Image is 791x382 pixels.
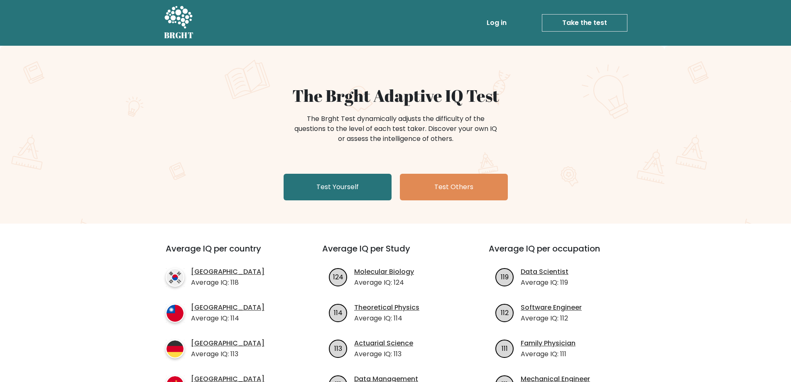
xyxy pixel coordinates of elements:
p: Average IQ: 113 [191,349,264,359]
img: country [166,268,184,287]
p: Average IQ: 114 [191,313,264,323]
img: country [166,304,184,323]
h1: The Brght Adaptive IQ Test [193,86,598,106]
text: 124 [333,272,343,281]
text: 112 [501,308,509,317]
a: Test Yourself [284,174,392,200]
p: Average IQ: 112 [521,313,582,323]
a: Take the test [542,14,627,32]
a: [GEOGRAPHIC_DATA] [191,303,264,313]
text: 119 [501,272,509,281]
p: Average IQ: 111 [521,349,575,359]
text: 113 [334,343,342,353]
a: Data Scientist [521,267,568,277]
a: [GEOGRAPHIC_DATA] [191,267,264,277]
text: 114 [334,308,343,317]
a: [GEOGRAPHIC_DATA] [191,338,264,348]
a: Test Others [400,174,508,200]
a: Family Physician [521,338,575,348]
a: Software Engineer [521,303,582,313]
text: 111 [502,343,508,353]
a: Theoretical Physics [354,303,419,313]
h5: BRGHT [164,30,194,40]
img: country [166,340,184,358]
a: BRGHT [164,3,194,42]
p: Average IQ: 119 [521,278,568,288]
p: Average IQ: 118 [191,278,264,288]
p: Average IQ: 114 [354,313,419,323]
h3: Average IQ per Study [322,244,469,264]
p: Average IQ: 113 [354,349,413,359]
p: Average IQ: 124 [354,278,414,288]
a: Actuarial Science [354,338,413,348]
div: The Brght Test dynamically adjusts the difficulty of the questions to the level of each test take... [292,114,500,144]
a: Log in [483,15,510,31]
a: Molecular Biology [354,267,414,277]
h3: Average IQ per occupation [489,244,635,264]
h3: Average IQ per country [166,244,292,264]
